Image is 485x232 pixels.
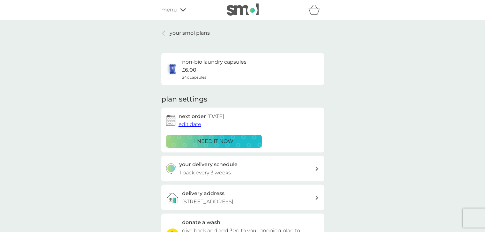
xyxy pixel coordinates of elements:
[161,185,324,210] a: delivery address[STREET_ADDRESS]
[194,137,233,145] p: i need it now
[207,113,224,119] span: [DATE]
[161,95,207,104] h2: plan settings
[166,63,179,75] img: non-bio laundry capsules
[227,4,259,16] img: smol
[182,198,233,206] p: [STREET_ADDRESS]
[179,169,231,177] p: 1 pack every 3 weeks
[308,4,324,16] div: basket
[182,74,206,80] span: 24x capsules
[179,112,224,121] h2: next order
[182,58,246,66] h6: non-bio laundry capsules
[182,189,224,198] h3: delivery address
[182,218,220,227] h3: donate a wash
[161,29,210,37] a: your smol plans
[161,6,177,14] span: menu
[179,160,238,169] h3: your delivery schedule
[166,135,262,148] button: i need it now
[161,156,324,181] button: your delivery schedule1 pack every 3 weeks
[182,66,196,74] p: £6.00
[170,29,210,37] p: your smol plans
[179,121,201,127] span: edit date
[179,120,201,129] button: edit date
